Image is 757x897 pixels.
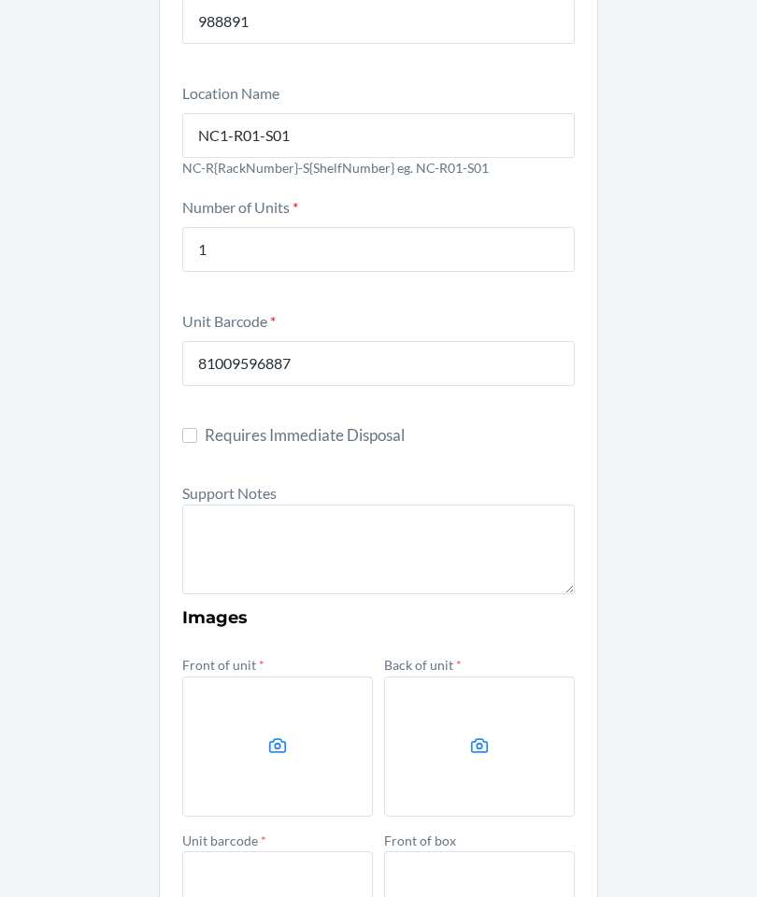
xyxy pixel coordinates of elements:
input: Requires Immediate Disposal [182,428,197,443]
label: Unit Barcode [182,312,276,330]
span: Requires Immediate Disposal [205,423,575,448]
p: NC-R{RackNumber}-S{ShelfNumber} eg. NC-R01-S01 [182,158,575,178]
label: Front of unit [182,657,264,673]
label: Location Name [182,84,279,102]
label: Support Notes [182,484,277,502]
label: Back of unit [384,657,462,673]
label: Unit barcode [182,833,266,848]
label: Front of box [384,833,456,848]
label: Number of Units [182,198,298,216]
h3: Images [182,605,575,630]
